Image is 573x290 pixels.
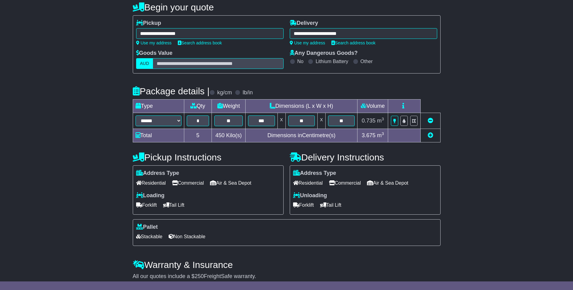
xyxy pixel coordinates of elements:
label: Lithium Battery [315,58,348,64]
span: Non Stackable [169,232,205,241]
label: Pallet [136,224,158,231]
td: x [277,113,285,129]
span: Commercial [329,178,361,188]
span: Air & Sea Depot [210,178,251,188]
h4: Package details | [133,86,210,96]
h4: Begin your quote [133,2,441,12]
label: kg/cm [217,89,232,96]
td: Type [133,100,184,113]
a: Remove this item [428,118,433,124]
td: 5 [184,129,212,142]
span: Residential [293,178,323,188]
label: Pickup [136,20,161,27]
span: Stackable [136,232,162,241]
label: Address Type [136,170,179,177]
span: Tail Lift [163,200,185,210]
h4: Delivery Instructions [290,152,441,162]
sup: 3 [382,117,384,121]
td: Total [133,129,184,142]
label: AUD [136,58,153,69]
span: Forklift [136,200,157,210]
td: Kilo(s) [212,129,246,142]
label: No [297,58,304,64]
td: Qty [184,100,212,113]
label: Other [361,58,373,64]
a: Use my address [136,40,172,45]
label: Address Type [293,170,336,177]
label: Delivery [290,20,318,27]
td: Volume [357,100,388,113]
span: m [377,132,384,138]
a: Search address book [331,40,376,45]
span: Commercial [172,178,204,188]
a: Search address book [178,40,222,45]
h4: Pickup Instructions [133,152,284,162]
span: 250 [195,273,204,279]
label: lb/in [243,89,253,96]
a: Add new item [428,132,433,138]
label: Goods Value [136,50,173,57]
a: Use my address [290,40,325,45]
span: Residential [136,178,166,188]
td: x [317,113,325,129]
span: 3.675 [362,132,376,138]
span: Tail Lift [320,200,342,210]
h4: Warranty & Insurance [133,260,441,270]
span: Forklift [293,200,314,210]
span: Air & Sea Depot [367,178,408,188]
span: 450 [216,132,225,138]
label: Loading [136,192,165,199]
span: m [377,118,384,124]
label: Any Dangerous Goods? [290,50,358,57]
div: All our quotes include a $ FreightSafe warranty. [133,273,441,280]
sup: 3 [382,131,384,136]
td: Dimensions in Centimetre(s) [246,129,357,142]
td: Weight [212,100,246,113]
label: Unloading [293,192,327,199]
td: Dimensions (L x W x H) [246,100,357,113]
span: 0.735 [362,118,376,124]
